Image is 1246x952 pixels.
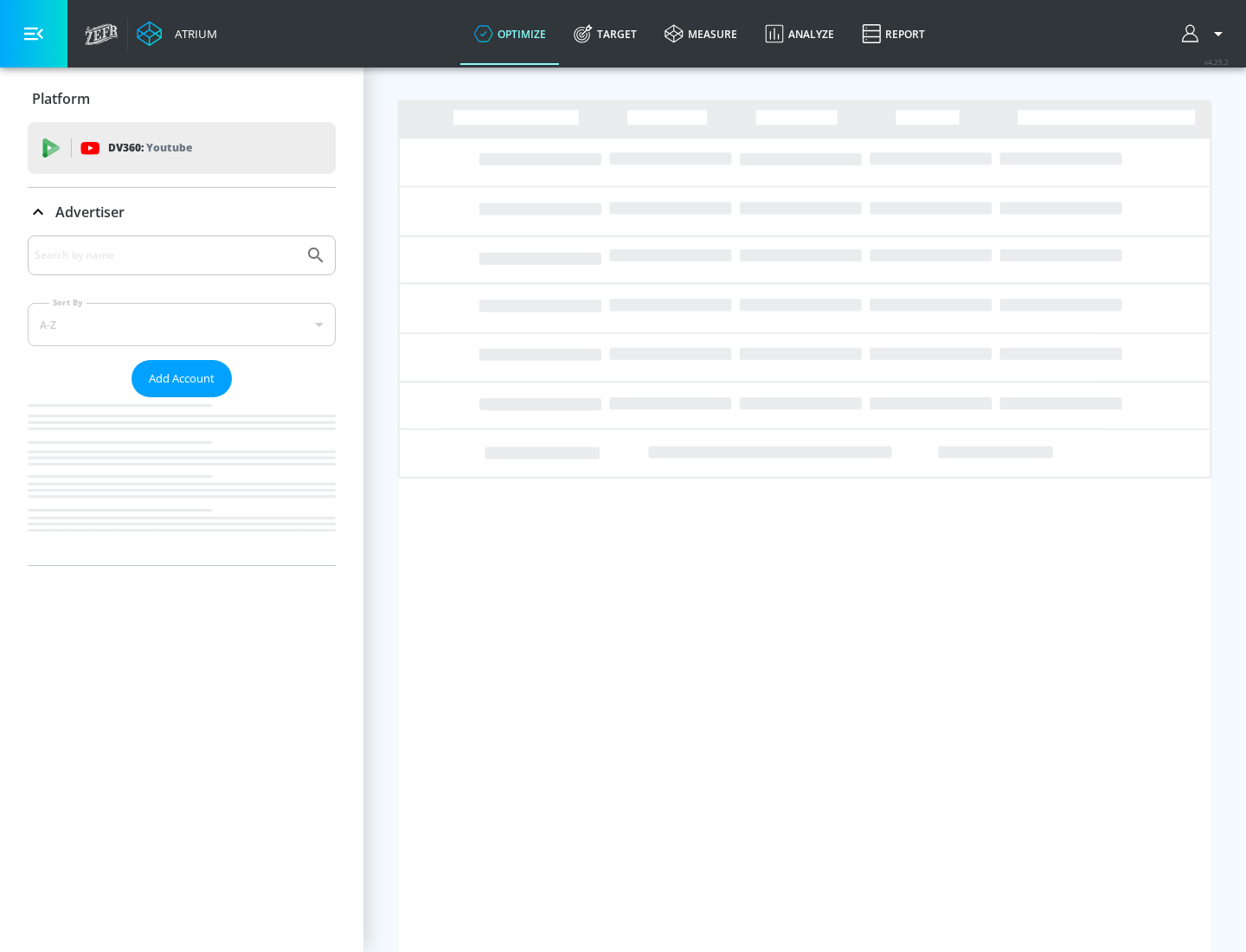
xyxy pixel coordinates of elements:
div: Advertiser [28,235,336,565]
span: v 4.25.2 [1204,57,1229,67]
a: optimize [460,3,560,65]
span: Add Account [149,369,215,389]
a: Target [560,3,651,65]
a: Atrium [137,21,217,47]
div: Atrium [168,26,217,42]
div: A-Z [28,303,336,346]
input: Search by name [35,244,297,267]
a: measure [651,3,751,65]
p: DV360: [108,138,192,158]
a: Analyze [751,3,848,65]
div: Advertiser [28,188,336,236]
button: Add Account [132,360,232,397]
p: Platform [32,89,90,108]
p: Advertiser [55,203,125,222]
div: Platform [28,74,336,123]
nav: list of Advertiser [28,397,336,565]
label: Sort By [49,297,87,308]
a: Report [848,3,939,65]
p: Youtube [146,138,192,157]
div: DV360: Youtube [28,122,336,174]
